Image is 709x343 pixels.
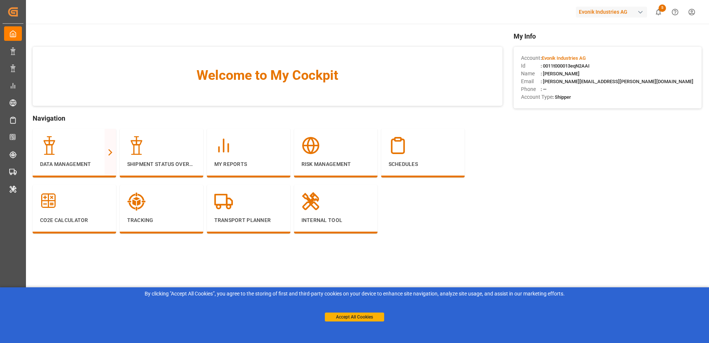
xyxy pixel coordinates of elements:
[541,86,547,92] span: : —
[576,5,650,19] button: Evonik Industries AG
[301,216,370,224] p: Internal Tool
[33,113,502,123] span: Navigation
[521,54,541,62] span: Account
[541,79,693,84] span: : [PERSON_NAME][EMAIL_ADDRESS][PERSON_NAME][DOMAIN_NAME]
[541,55,586,61] span: :
[542,55,586,61] span: Evonik Industries AG
[576,7,647,17] div: Evonik Industries AG
[521,78,541,85] span: Email
[659,4,666,12] span: 5
[389,160,457,168] p: Schedules
[553,94,571,100] span: : Shipper
[5,290,704,298] div: By clicking "Accept All Cookies”, you agree to the storing of first and third-party cookies on yo...
[667,4,683,20] button: Help Center
[521,62,541,70] span: Id
[650,4,667,20] button: show 5 new notifications
[521,85,541,93] span: Phone
[521,93,553,101] span: Account Type
[325,313,384,321] button: Accept All Cookies
[127,216,196,224] p: Tracking
[214,160,283,168] p: My Reports
[47,65,488,85] span: Welcome to My Cockpit
[514,31,702,41] span: My Info
[40,160,109,168] p: Data Management
[541,71,580,76] span: : [PERSON_NAME]
[127,160,196,168] p: Shipment Status Overview
[301,160,370,168] p: Risk Management
[541,63,590,69] span: : 0011t000013eqN2AAI
[521,70,541,78] span: Name
[214,216,283,224] p: Transport Planner
[40,216,109,224] p: CO2e Calculator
